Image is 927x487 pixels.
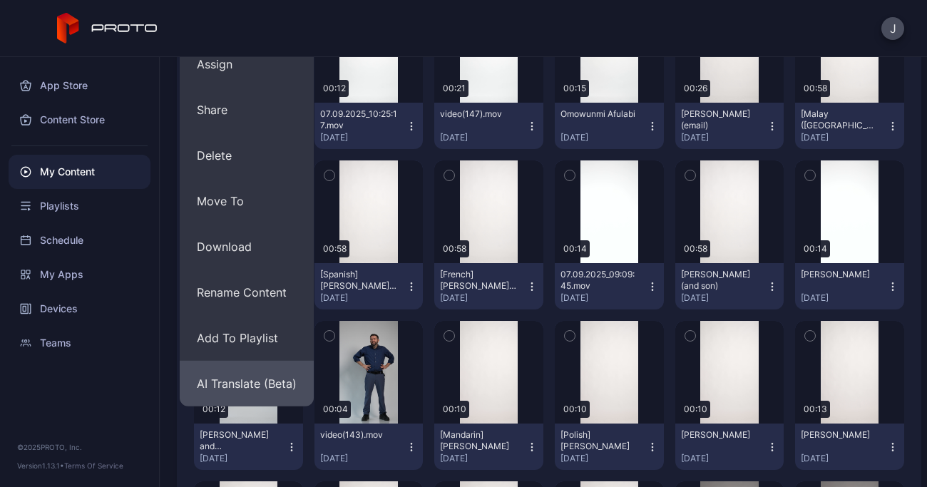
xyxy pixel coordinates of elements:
a: My Apps [9,257,150,292]
div: [DATE] [440,132,526,143]
button: [PERSON_NAME][DATE] [675,424,784,470]
div: [DATE] [801,453,887,464]
div: [Spanish] Kyla Thomas (and son) [320,269,399,292]
button: video(143).mov[DATE] [314,424,424,470]
button: [PERSON_NAME] and [PERSON_NAME][DATE] [194,424,303,470]
div: [DATE] [560,453,647,464]
button: [PERSON_NAME][DATE] [795,424,904,470]
button: video(147).mov[DATE] [434,103,543,149]
div: [DATE] [560,132,647,143]
div: video(143).mov [320,429,399,441]
button: [Polish] [PERSON_NAME][DATE] [555,424,664,470]
div: Michele OConnor (email) [681,108,759,131]
button: Omowunmi Afulabi[DATE] [555,103,664,149]
button: J [881,17,904,40]
div: Holly and Lola [200,429,278,452]
a: Terms Of Service [64,461,123,470]
div: [DATE] [681,132,767,143]
div: Julie Heck [681,429,759,441]
div: [DATE] [801,292,887,304]
button: Download [180,224,314,270]
button: [PERSON_NAME] (email)[DATE] [675,103,784,149]
div: [DATE] [560,292,647,304]
button: [Mandarin] [PERSON_NAME][DATE] [434,424,543,470]
div: [DATE] [440,453,526,464]
button: [PERSON_NAME][DATE] [795,263,904,309]
button: Move To [180,178,314,224]
a: Playlists [9,189,150,223]
div: Lyntha Chin [801,269,879,280]
a: Content Store [9,103,150,137]
div: [DATE] [681,453,767,464]
div: Kyla Thomas (and son) [681,269,759,292]
div: [Polish] Julie Heck [560,429,639,452]
div: [Malay (Malaysia)] Kyla Thomas (and son) [801,108,879,131]
div: [DATE] [320,453,406,464]
button: Add To Playlist [180,315,314,361]
button: [PERSON_NAME] (and son)[DATE] [675,263,784,309]
div: [DATE] [681,292,767,304]
a: My Content [9,155,150,189]
div: 07.09.2025_09:09:45.mov [560,269,639,292]
button: Delete [180,133,314,178]
div: © 2025 PROTO, Inc. [17,441,142,453]
div: [DATE] [440,292,526,304]
div: [DATE] [200,453,286,464]
div: 07.09.2025_10:25:17.mov [320,108,399,131]
button: AI Translate (Beta) [180,361,314,406]
button: 07.09.2025_09:09:45.mov[DATE] [555,263,664,309]
span: Version 1.13.1 • [17,461,64,470]
button: [French] [PERSON_NAME] (and son)[DATE] [434,263,543,309]
a: Devices [9,292,150,326]
div: [DATE] [801,132,887,143]
div: [DATE] [320,292,406,304]
button: [Spanish] [PERSON_NAME] (and son)[DATE] [314,263,424,309]
button: Share [180,87,314,133]
a: Schedule [9,223,150,257]
div: [French] Kyla Thomas (and son) [440,269,518,292]
div: [Mandarin] Julie Heck [440,429,518,452]
a: Teams [9,326,150,360]
button: [Malay ([GEOGRAPHIC_DATA])] [PERSON_NAME] (and son)[DATE] [795,103,904,149]
div: Omowunmi Afulabi [560,108,639,120]
div: [DATE] [320,132,406,143]
button: Assign [180,41,314,87]
a: App Store [9,68,150,103]
button: Rename Content [180,270,314,315]
div: Stephanie Powers [801,429,879,441]
button: 07.09.2025_10:25:17.mov[DATE] [314,103,424,149]
div: video(147).mov [440,108,518,120]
